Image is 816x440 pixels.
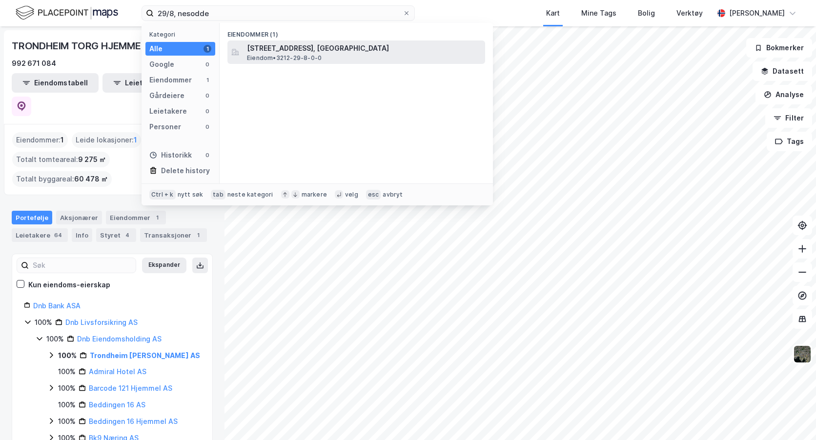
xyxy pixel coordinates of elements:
div: Kart [546,7,560,19]
div: 1 [204,45,211,53]
div: Kategori [149,31,215,38]
div: Portefølje [12,211,52,224]
div: Aksjonærer [56,211,102,224]
div: 992 671 084 [12,58,56,69]
div: nytt søk [178,191,204,199]
div: esc [366,190,381,200]
div: 1 [204,76,211,84]
div: [PERSON_NAME] [729,7,785,19]
div: Eiendommer : [12,132,68,148]
a: Trondheim [PERSON_NAME] AS [90,351,200,360]
button: Bokmerker [746,38,812,58]
div: tab [211,190,225,200]
a: Dnb Bank ASA [33,301,81,310]
span: [STREET_ADDRESS], [GEOGRAPHIC_DATA] [247,42,481,54]
div: Verktøy [676,7,703,19]
div: 1 [152,213,162,222]
div: Eiendommer [106,211,166,224]
div: Mine Tags [581,7,616,19]
button: Filter [765,108,812,128]
button: Ekspander [142,258,186,273]
div: Eiendommer (1) [220,23,493,40]
div: Personer [149,121,181,133]
img: 9k= [793,345,812,363]
span: Eiendom • 3212-29-8-0-0 [247,54,322,62]
a: Dnb Livsforsikring AS [65,318,138,326]
button: Eiendomstabell [12,73,99,93]
div: Ctrl + k [149,190,176,200]
iframe: Chat Widget [767,393,816,440]
a: Admiral Hotel AS [89,367,146,376]
div: 100% [46,333,64,345]
span: 9 275 ㎡ [78,154,106,165]
div: Google [149,59,174,70]
div: 0 [204,151,211,159]
div: 0 [204,107,211,115]
div: Alle [149,43,163,55]
div: 0 [204,92,211,100]
a: Dnb Eiendomsholding AS [77,335,162,343]
div: Eiendommer [149,74,192,86]
div: Gårdeiere [149,90,184,101]
div: Transaksjoner [140,228,207,242]
div: Info [72,228,92,242]
a: Barcode 121 Hjemmel AS [89,384,172,392]
span: 1 [61,134,64,146]
div: 1 [193,230,203,240]
div: 100% [58,399,76,411]
input: Søk [29,258,136,273]
button: Analyse [755,85,812,104]
div: velg [345,191,358,199]
span: 1 [134,134,137,146]
div: 100% [58,416,76,427]
a: Beddingen 16 AS [89,400,145,409]
span: 60 478 ㎡ [74,173,108,185]
div: neste kategori [227,191,273,199]
div: Leietakere [12,228,68,242]
div: 0 [204,123,211,131]
button: Leietakertabell [102,73,189,93]
img: logo.f888ab2527a4732fd821a326f86c7f29.svg [16,4,118,21]
div: Totalt byggareal : [12,171,112,187]
div: Leietakere [149,105,187,117]
button: Tags [767,132,812,151]
input: Søk på adresse, matrikkel, gårdeiere, leietakere eller personer [154,6,403,20]
div: Totalt tomteareal : [12,152,110,167]
div: Bolig [638,7,655,19]
div: 100% [58,382,76,394]
a: Beddingen 16 Hjemmel AS [89,417,178,425]
div: avbryt [383,191,403,199]
div: Kontrollprogram for chat [767,393,816,440]
div: 4 [122,230,132,240]
div: Historikk [149,149,192,161]
div: 100% [58,350,77,361]
div: Kun eiendoms-eierskap [28,279,110,291]
div: markere [302,191,327,199]
div: Styret [96,228,136,242]
div: 100% [58,366,76,378]
div: 100% [35,317,52,328]
button: Datasett [753,61,812,81]
div: 64 [52,230,64,240]
div: Delete history [161,165,210,177]
div: Leide lokasjoner : [72,132,141,148]
div: TRONDHEIM TORG HJEMMEL AS [12,38,163,54]
div: 0 [204,60,211,68]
